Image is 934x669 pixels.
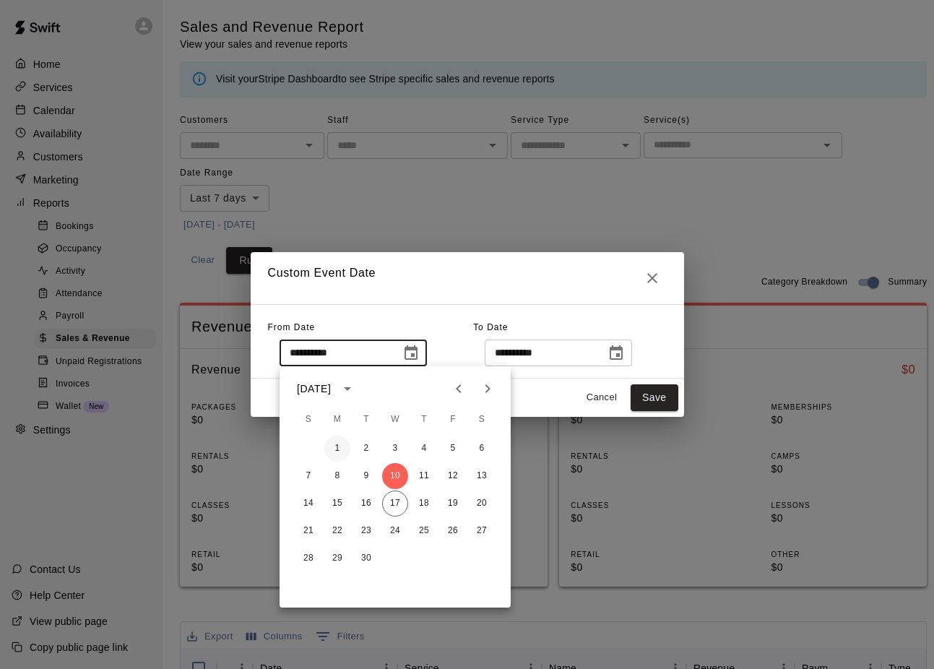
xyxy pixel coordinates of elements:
[353,405,379,434] span: Tuesday
[440,405,466,434] span: Friday
[382,405,408,434] span: Wednesday
[440,518,466,544] button: 26
[324,463,350,489] button: 8
[295,405,321,434] span: Sunday
[382,518,408,544] button: 24
[335,376,360,401] button: calendar view is open, switch to year view
[324,545,350,571] button: 29
[295,545,321,571] button: 28
[469,518,495,544] button: 27
[382,463,408,489] button: 10
[469,405,495,434] span: Saturday
[440,463,466,489] button: 12
[353,491,379,517] button: 16
[353,463,379,489] button: 9
[440,491,466,517] button: 19
[411,436,437,462] button: 4
[473,374,502,403] button: Next month
[324,491,350,517] button: 15
[382,491,408,517] button: 17
[397,339,425,368] button: Choose date, selected date is Sep 10, 2025
[382,436,408,462] button: 3
[353,436,379,462] button: 2
[251,252,684,304] h2: Custom Event Date
[631,384,678,411] button: Save
[324,405,350,434] span: Monday
[602,339,631,368] button: Choose date, selected date is Sep 17, 2025
[295,491,321,517] button: 14
[469,463,495,489] button: 13
[440,436,466,462] button: 5
[353,518,379,544] button: 23
[295,518,321,544] button: 21
[473,322,508,332] span: To Date
[579,387,625,409] button: Cancel
[411,491,437,517] button: 18
[469,436,495,462] button: 6
[295,463,321,489] button: 7
[353,545,379,571] button: 30
[444,374,473,403] button: Previous month
[411,463,437,489] button: 11
[411,405,437,434] span: Thursday
[411,518,437,544] button: 25
[324,436,350,462] button: 1
[638,264,667,293] button: Close
[268,322,316,332] span: From Date
[324,518,350,544] button: 22
[297,381,331,397] div: [DATE]
[469,491,495,517] button: 20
